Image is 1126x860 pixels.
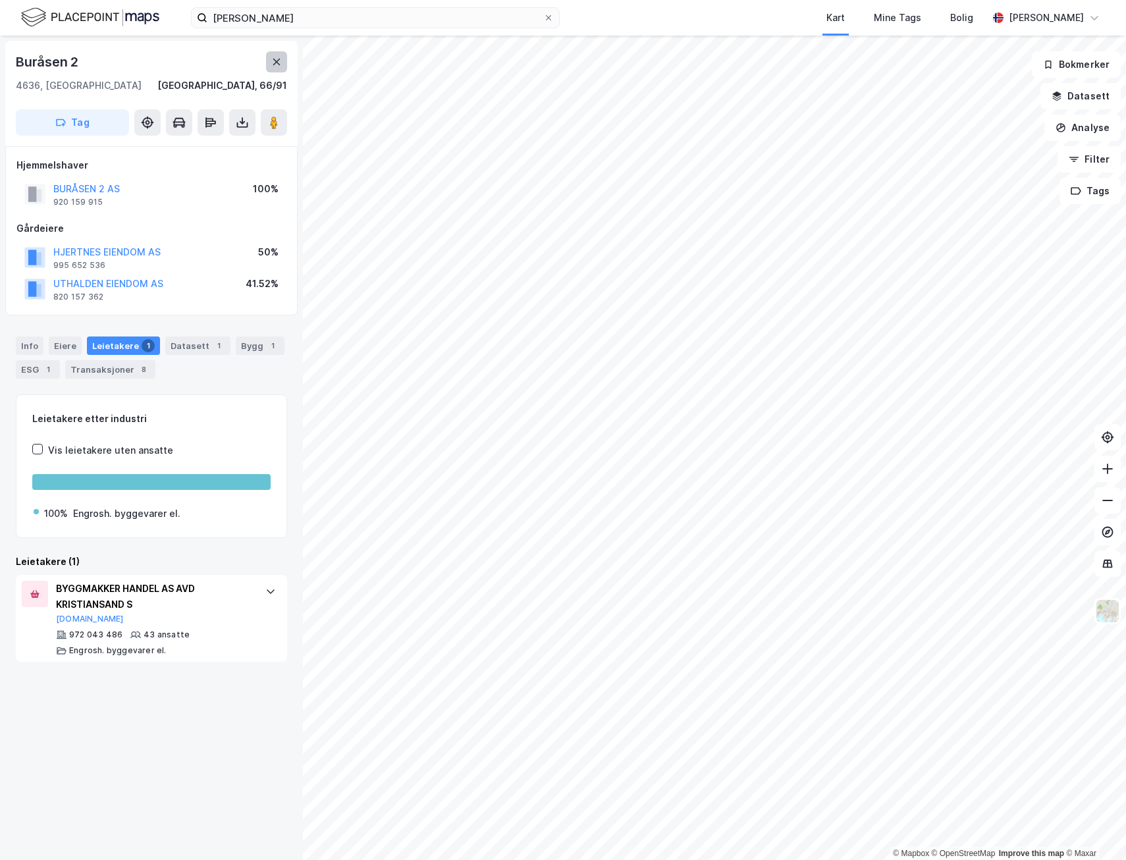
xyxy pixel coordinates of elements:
div: Kart [826,10,845,26]
div: 8 [137,363,150,376]
a: OpenStreetMap [932,849,996,858]
div: Datasett [165,336,230,355]
button: Analyse [1044,115,1121,141]
div: 1 [41,363,55,376]
div: 4636, [GEOGRAPHIC_DATA] [16,78,142,94]
div: 820 157 362 [53,292,103,302]
a: Improve this map [999,849,1064,858]
button: Bokmerker [1032,51,1121,78]
input: Søk på adresse, matrikkel, gårdeiere, leietakere eller personer [207,8,543,28]
div: Bygg [236,336,284,355]
div: 995 652 536 [53,260,105,271]
a: Mapbox [893,849,929,858]
div: 1 [142,339,155,352]
button: Tags [1059,178,1121,204]
div: Vis leietakere uten ansatte [48,443,173,458]
div: 100% [253,181,279,197]
div: 41.52% [246,276,279,292]
img: Z [1095,599,1120,624]
div: Leietakere etter industri [32,411,271,427]
div: Gårdeiere [16,221,286,236]
button: Datasett [1040,83,1121,109]
div: BYGGMAKKER HANDEL AS AVD KRISTIANSAND S [56,581,252,612]
div: Leietakere [87,336,160,355]
div: Hjemmelshaver [16,157,286,173]
div: Eiere [49,336,82,355]
div: [GEOGRAPHIC_DATA], 66/91 [157,78,287,94]
button: Tag [16,109,129,136]
div: Engrosh. byggevarer el. [69,645,167,656]
div: 43 ansatte [144,630,190,640]
div: 100% [44,506,68,522]
iframe: Chat Widget [1060,797,1126,860]
div: 1 [212,339,225,352]
img: logo.f888ab2527a4732fd821a326f86c7f29.svg [21,6,159,29]
div: ESG [16,360,60,379]
div: 50% [258,244,279,260]
div: Transaksjoner [65,360,155,379]
button: Filter [1058,146,1121,173]
div: 972 043 486 [69,630,122,640]
div: Leietakere (1) [16,554,287,570]
div: Mine Tags [874,10,921,26]
div: Buråsen 2 [16,51,81,72]
div: Info [16,336,43,355]
div: [PERSON_NAME] [1009,10,1084,26]
div: 920 159 915 [53,197,103,207]
button: [DOMAIN_NAME] [56,614,124,624]
div: 1 [266,339,279,352]
div: Bolig [950,10,973,26]
div: Engrosh. byggevarer el. [73,506,180,522]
